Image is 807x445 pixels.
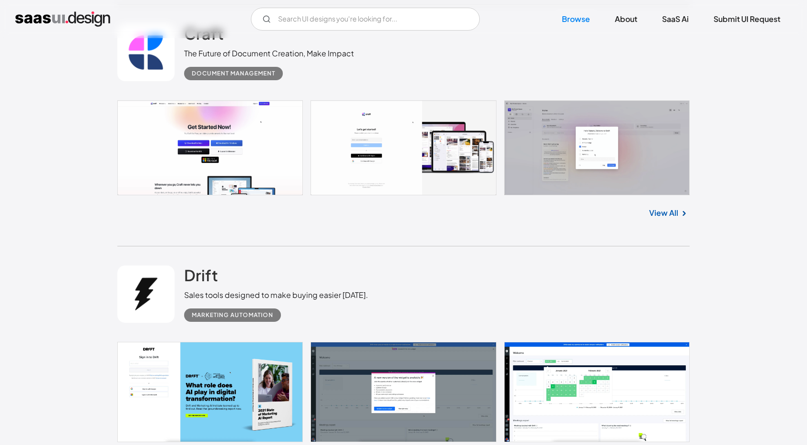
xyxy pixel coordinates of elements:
[184,265,218,285] h2: Drift
[651,9,700,30] a: SaaS Ai
[192,68,275,79] div: Document Management
[251,8,480,31] input: Search UI designs you're looking for...
[184,265,218,289] a: Drift
[184,289,368,301] div: Sales tools designed to make buying easier [DATE].
[15,11,110,27] a: home
[192,309,273,321] div: Marketing Automation
[184,48,354,59] div: The Future of Document Creation, Make Impact
[603,9,649,30] a: About
[251,8,480,31] form: Email Form
[649,207,678,219] a: View All
[702,9,792,30] a: Submit UI Request
[550,9,601,30] a: Browse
